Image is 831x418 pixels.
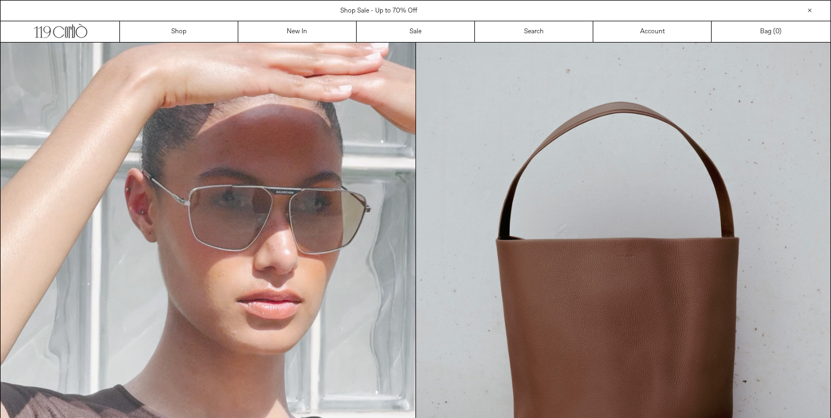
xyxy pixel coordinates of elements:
[475,21,593,42] a: Search
[120,21,238,42] a: Shop
[775,27,779,36] span: 0
[238,21,357,42] a: New In
[712,21,830,42] a: Bag ()
[357,21,475,42] a: Sale
[593,21,712,42] a: Account
[340,7,417,15] a: Shop Sale - Up to 70% Off
[775,27,781,37] span: )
